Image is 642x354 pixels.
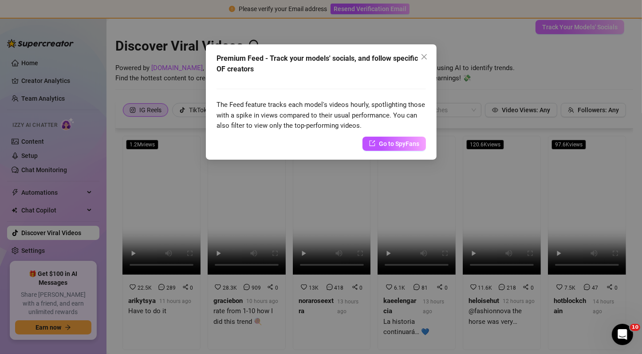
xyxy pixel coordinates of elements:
span: export [369,140,375,146]
span: Close [417,53,431,60]
span: The Feed feature tracks each model's videos hourly, spotlighting those with a spike in views comp... [217,101,425,130]
button: Close [417,50,431,64]
span: close [421,53,428,60]
span: Go to SpyFans [379,139,419,149]
span: 10 [630,324,640,331]
a: Go to SpyFans [362,137,426,151]
iframe: Intercom live chat [612,324,633,345]
div: Premium Feed - Track your models' socials, and follow specific OF creators [217,53,426,75]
